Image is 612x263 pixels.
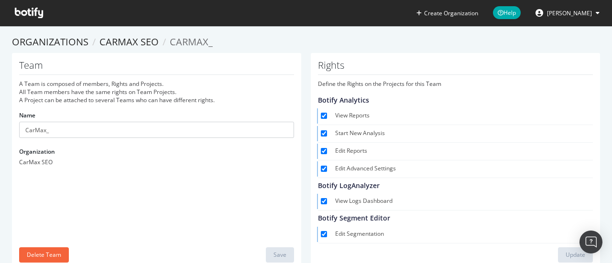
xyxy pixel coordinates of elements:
h4: Botify LogAnalyzer [318,182,589,189]
h4: Botify Analytics [318,96,589,104]
div: Delete Team [27,251,61,259]
input: View Logs Dashboard [321,198,327,204]
p: Define the Rights on the Projects for this Team [318,80,593,88]
div: Update [566,251,585,259]
input: Start New Analysis [321,130,327,137]
button: Update [558,247,593,263]
h4: Botify Segment Editor [318,214,589,221]
button: Create Organization [416,9,479,18]
label: Edit Segmentation [335,230,589,239]
a: CarMax SEO [99,35,159,48]
div: A Team is composed of members, Rights and Projects. All Team members have the same rights on Team... [19,80,294,104]
label: Name [19,111,35,119]
a: Organizations [12,35,88,48]
span: Help [493,6,521,19]
input: Edit Reports [321,148,327,154]
span: Ren Lacerda [547,9,592,17]
button: [PERSON_NAME] [528,5,607,21]
input: Edit Advanced Settings [321,166,327,172]
button: Delete Team [19,247,69,263]
input: Edit Segmentation [321,231,327,237]
h1: Team [19,60,294,75]
div: CarMax SEO [19,158,294,166]
div: Save [273,251,286,259]
label: Start New Analysis [335,129,589,138]
label: Organization [19,147,55,156]
input: View Reports [321,113,327,119]
input: Name [19,122,294,138]
button: Save [266,247,294,263]
h1: Rights [318,60,593,75]
label: Edit Reports [335,147,589,156]
span: CarMax_ [170,35,213,48]
label: Edit Advanced Settings [335,164,589,174]
div: Open Intercom Messenger [579,231,602,253]
label: View Reports [335,111,589,121]
ol: breadcrumbs [12,35,600,49]
label: View Logs Dashboard [335,197,589,206]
